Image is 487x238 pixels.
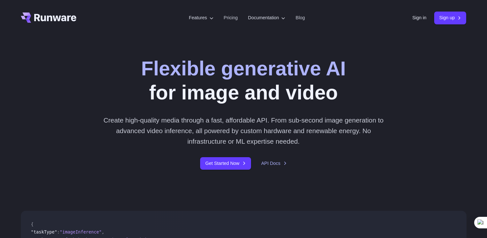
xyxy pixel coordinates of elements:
[31,229,57,234] span: "taskType"
[101,115,386,147] p: Create high-quality media through a fast, affordable API. From sub-second image generation to adv...
[296,14,305,21] a: Blog
[412,14,426,21] a: Sign in
[101,229,104,234] span: ,
[434,12,467,24] a: Sign up
[261,160,287,167] a: API Docs
[248,14,286,21] label: Documentation
[57,229,60,234] span: :
[141,57,346,80] strong: Flexible generative AI
[31,222,34,227] span: {
[189,14,214,21] label: Features
[224,14,238,21] a: Pricing
[200,157,251,170] a: Get Started Now
[141,56,346,105] h1: for image and video
[60,229,102,234] span: "imageInference"
[21,13,77,23] a: Go to /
